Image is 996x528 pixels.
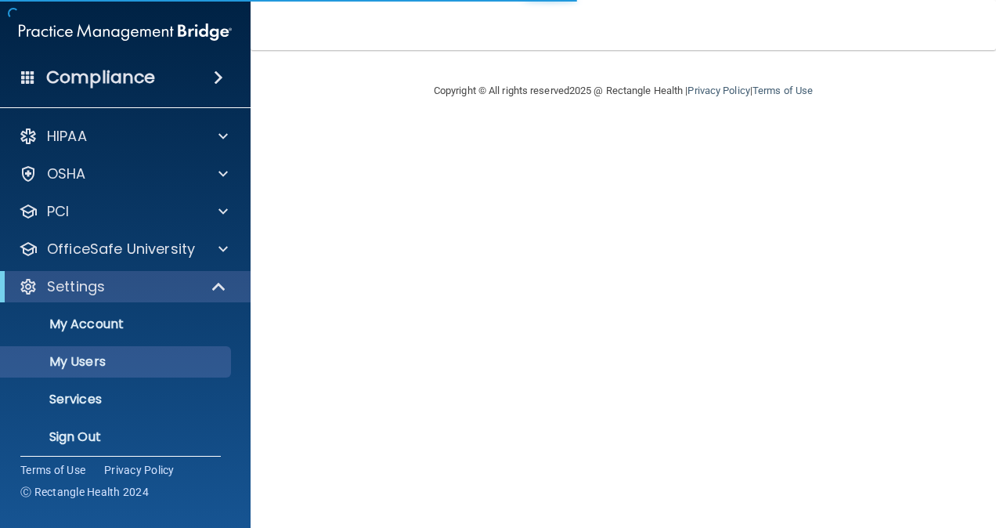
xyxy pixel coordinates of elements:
[19,277,227,296] a: Settings
[19,16,232,48] img: PMB logo
[752,85,813,96] a: Terms of Use
[19,240,228,259] a: OfficeSafe University
[47,127,87,146] p: HIPAA
[47,165,86,183] p: OSHA
[687,85,749,96] a: Privacy Policy
[10,316,224,332] p: My Account
[19,127,228,146] a: HIPAA
[19,202,228,221] a: PCI
[20,484,149,500] span: Ⓒ Rectangle Health 2024
[10,429,224,445] p: Sign Out
[47,240,195,259] p: OfficeSafe University
[10,392,224,407] p: Services
[19,165,228,183] a: OSHA
[10,354,224,370] p: My Users
[104,462,175,478] a: Privacy Policy
[337,66,909,116] div: Copyright © All rights reserved 2025 @ Rectangle Health | |
[47,277,105,296] p: Settings
[20,462,85,478] a: Terms of Use
[47,202,69,221] p: PCI
[46,67,155,89] h4: Compliance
